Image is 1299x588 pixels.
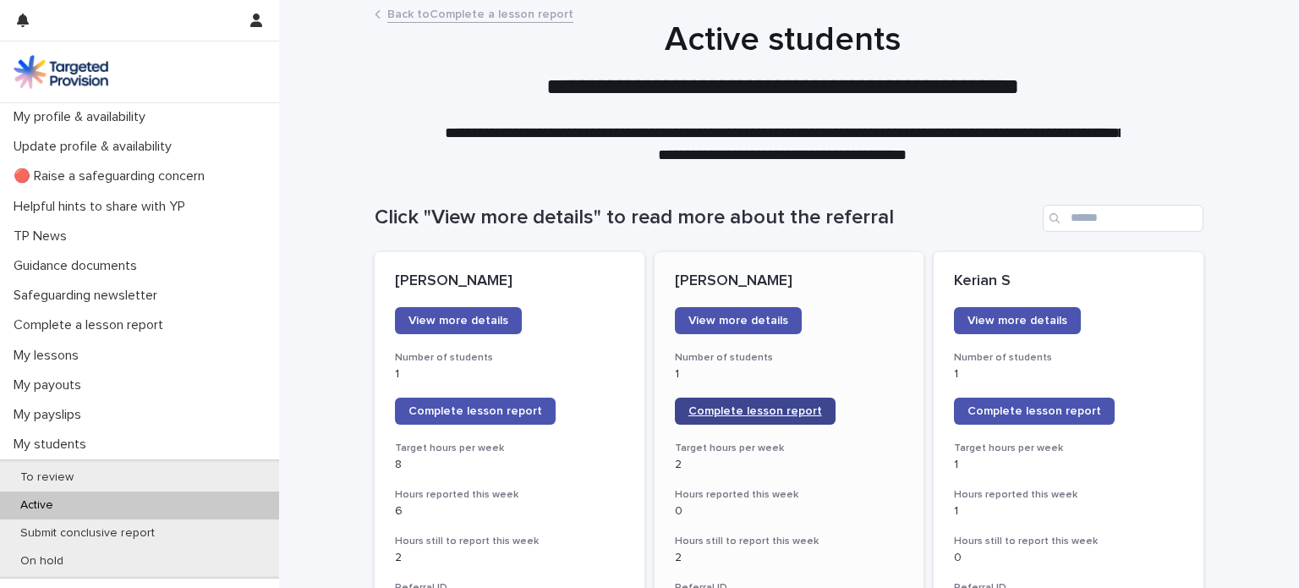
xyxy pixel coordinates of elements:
p: 1 [954,504,1183,519]
p: Complete a lesson report [7,317,177,333]
p: My students [7,437,100,453]
p: Helpful hints to share with YP [7,199,199,215]
h3: Target hours per week [954,442,1183,455]
a: Complete lesson report [675,398,836,425]
a: View more details [954,307,1081,334]
p: [PERSON_NAME] [675,272,904,291]
p: My payouts [7,377,95,393]
h3: Hours still to report this week [675,535,904,548]
a: View more details [675,307,802,334]
h3: Hours reported this week [954,488,1183,502]
p: 2 [395,551,624,565]
p: 1 [954,367,1183,382]
h1: Click "View more details" to read more about the referral [375,206,1036,230]
img: M5nRWzHhSzIhMunXDL62 [14,55,108,89]
h3: Hours reported this week [395,488,624,502]
p: Submit conclusive report [7,526,168,541]
h3: Target hours per week [675,442,904,455]
h3: Number of students [395,351,624,365]
h3: Hours still to report this week [954,535,1183,548]
p: [PERSON_NAME] [395,272,624,291]
p: Kerian S [954,272,1183,291]
p: Update profile & availability [7,139,185,155]
p: 0 [954,551,1183,565]
span: View more details [688,315,788,327]
span: Complete lesson report [688,405,822,417]
h3: Hours reported this week [675,488,904,502]
p: My profile & availability [7,109,159,125]
p: To review [7,470,87,485]
p: My lessons [7,348,92,364]
p: My payslips [7,407,95,423]
span: Complete lesson report [967,405,1101,417]
p: 6 [395,504,624,519]
p: Safeguarding newsletter [7,288,171,304]
h1: Active students [368,19,1197,60]
h3: Target hours per week [395,442,624,455]
p: 1 [675,367,904,382]
p: Active [7,498,67,513]
span: View more details [967,315,1067,327]
p: 2 [675,551,904,565]
h3: Number of students [675,351,904,365]
h3: Number of students [954,351,1183,365]
a: View more details [395,307,522,334]
p: 0 [675,504,904,519]
h3: Hours still to report this week [395,535,624,548]
input: Search [1043,205,1203,232]
span: View more details [408,315,508,327]
p: Guidance documents [7,258,151,274]
p: 1 [954,458,1183,472]
p: 8 [395,458,624,472]
a: Back toComplete a lesson report [387,3,573,23]
p: On hold [7,554,77,569]
p: 🔴 Raise a safeguarding concern [7,168,218,184]
p: 2 [675,458,904,472]
a: Complete lesson report [954,398,1115,425]
p: TP News [7,228,80,245]
span: Complete lesson report [408,405,542,417]
p: 1 [395,367,624,382]
a: Complete lesson report [395,398,556,425]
